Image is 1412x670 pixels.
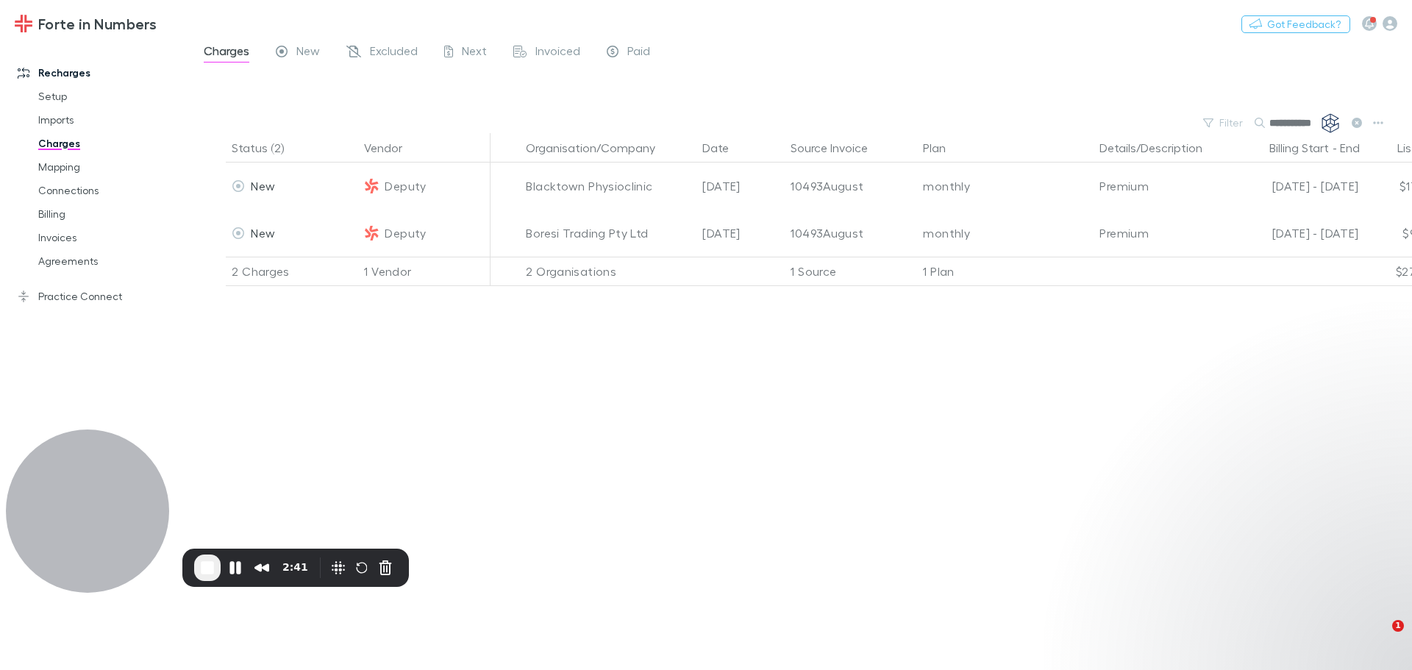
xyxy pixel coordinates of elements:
[520,257,696,286] div: 2 Organisations
[24,179,199,202] a: Connections
[627,43,650,63] span: Paid
[462,43,487,63] span: Next
[923,133,963,163] button: Plan
[232,133,302,163] button: Status (2)
[385,210,426,257] span: Deputy
[1362,620,1397,655] iframe: Intercom live chat
[917,257,1094,286] div: 1 Plan
[696,210,785,257] div: [DATE]
[24,226,199,249] a: Invoices
[385,163,426,210] span: Deputy
[1232,133,1374,163] div: -
[15,15,32,32] img: Forte in Numbers's Logo
[1241,15,1350,33] button: Got Feedback?
[3,285,199,308] a: Practice Connect
[785,257,917,286] div: 1 Source
[526,133,673,163] button: Organisation/Company
[1232,210,1358,257] div: [DATE] - [DATE]
[791,210,911,257] div: 10493August
[1196,114,1252,132] button: Filter
[204,43,249,63] span: Charges
[6,6,165,41] a: Forte in Numbers
[24,108,199,132] a: Imports
[526,210,691,257] div: Boresi Trading Pty Ltd
[791,133,885,163] button: Source Invoice
[251,179,275,193] span: New
[24,249,199,273] a: Agreements
[3,61,199,85] a: Recharges
[296,43,320,63] span: New
[370,43,418,63] span: Excluded
[923,210,1088,257] div: monthly
[1099,133,1220,163] button: Details/Description
[526,163,691,210] div: Blacktown Physioclinic
[24,155,199,179] a: Mapping
[1340,133,1360,163] button: End
[535,43,580,63] span: Invoiced
[38,15,157,32] h3: Forte in Numbers
[696,163,785,210] div: [DATE]
[364,179,379,193] img: Deputy's Logo
[702,133,746,163] button: Date
[1232,163,1358,210] div: [DATE] - [DATE]
[24,202,199,226] a: Billing
[791,163,911,210] div: 10493August
[1099,210,1220,257] div: Premium
[226,257,358,286] div: 2 Charges
[923,163,1088,210] div: monthly
[358,257,491,286] div: 1 Vendor
[364,133,420,163] button: Vendor
[251,226,275,240] span: New
[1269,133,1329,163] button: Billing Start
[1392,620,1404,632] span: 1
[24,85,199,108] a: Setup
[1099,163,1220,210] div: Premium
[364,226,379,240] img: Deputy's Logo
[24,132,199,155] a: Charges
